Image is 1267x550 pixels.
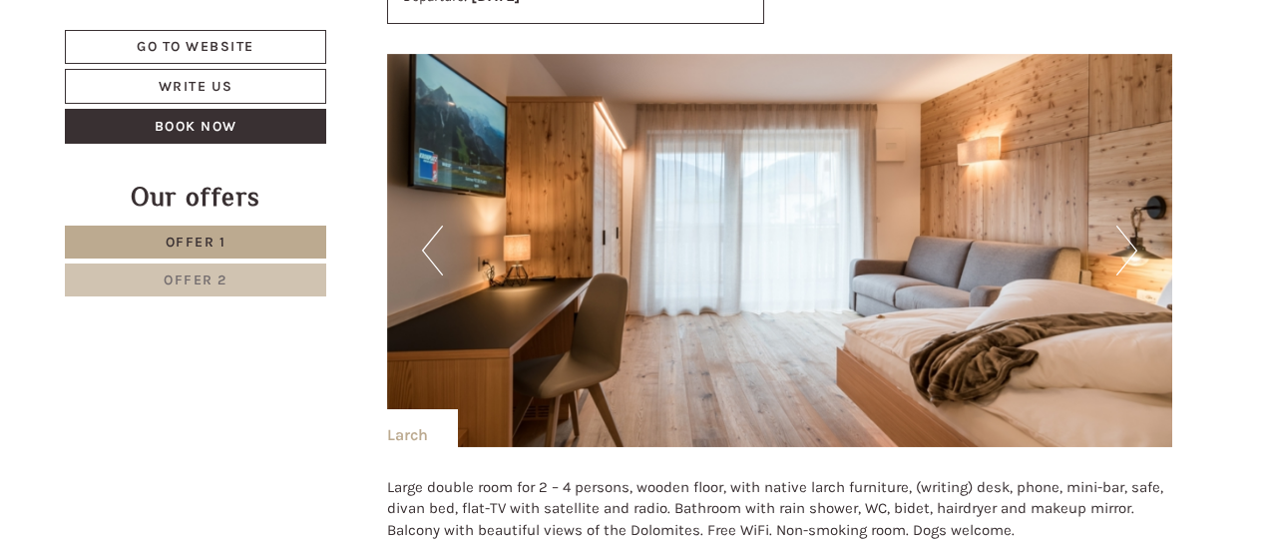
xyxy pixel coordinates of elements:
[30,58,231,74] div: Hotel B&B Feldmessner
[65,69,326,104] a: Write us
[65,179,326,216] div: Our offers
[387,54,1173,447] img: image
[166,234,226,251] span: Offer 1
[387,477,1173,541] p: Large double room for 2 – 4 persons, wooden floor, with native larch furniture, (writing) desk, p...
[65,109,326,144] a: Book now
[164,272,227,288] span: Offer 2
[65,30,326,64] a: Go to website
[15,54,241,115] div: Hello, how can we help you?
[1116,226,1137,275] button: Next
[387,409,458,447] div: Larch
[30,97,231,111] small: 23:01
[357,15,427,49] div: [DATE]
[422,226,443,275] button: Previous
